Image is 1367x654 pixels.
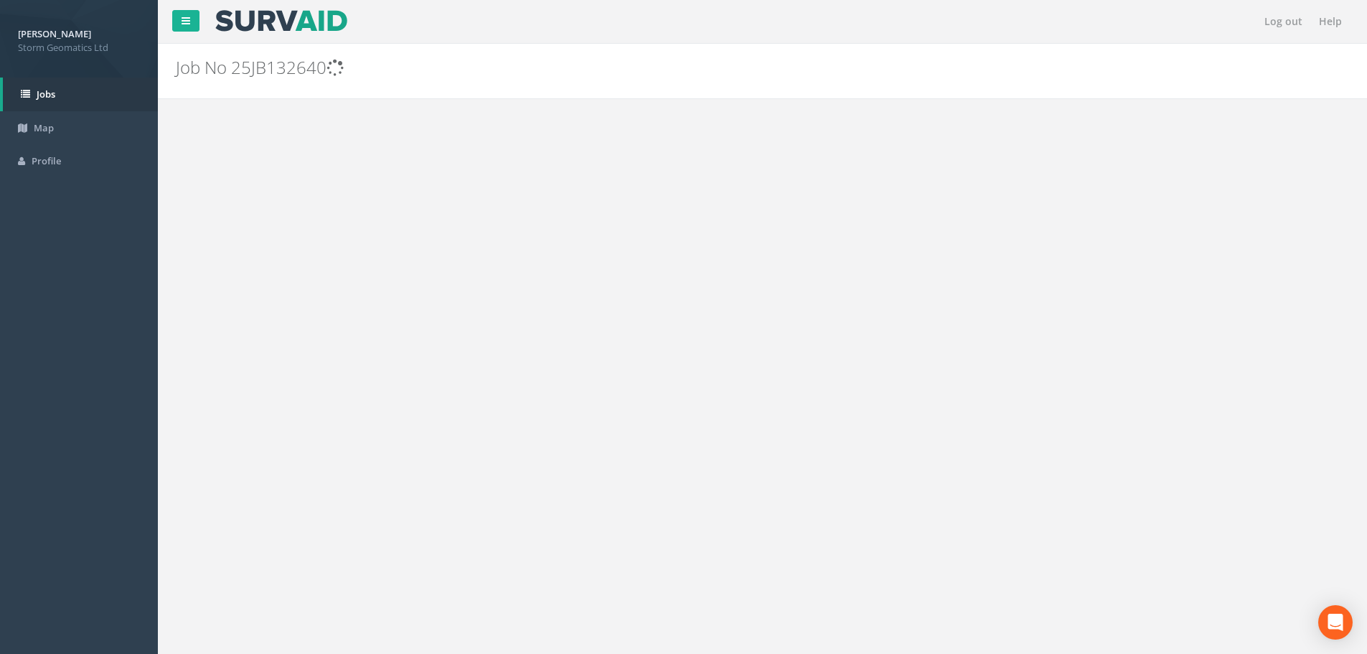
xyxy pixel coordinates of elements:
[37,88,55,101] span: Jobs
[18,24,140,54] a: [PERSON_NAME] Storm Geomatics Ltd
[3,78,158,111] a: Jobs
[34,121,54,134] span: Map
[18,41,140,55] span: Storm Geomatics Ltd
[18,27,91,40] strong: [PERSON_NAME]
[32,154,61,167] span: Profile
[1318,605,1353,640] div: Open Intercom Messenger
[176,58,1150,77] h2: Job No 25JB132640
